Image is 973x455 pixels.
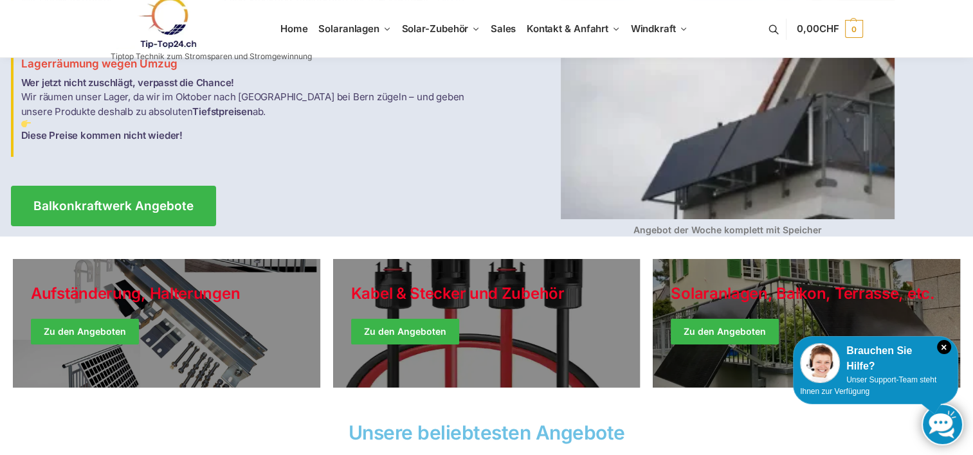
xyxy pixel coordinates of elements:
strong: Angebot der Woche komplett mit Speicher [633,224,822,235]
span: Kontakt & Anfahrt [527,22,608,35]
span: 0 [845,20,863,38]
span: Windkraft [631,22,676,35]
strong: Tiefstpreisen [192,105,252,118]
strong: Diese Preise kommen nicht wieder! [21,129,183,141]
a: Balkonkraftwerk Angebote [11,186,216,226]
a: Winter Jackets [653,259,960,388]
img: Customer service [800,343,840,383]
span: Balkonkraftwerk Angebote [33,200,194,212]
span: Solar-Zubehör [402,22,469,35]
i: Schließen [937,340,951,354]
h3: Lagerräumung wegen Umzug [21,45,479,72]
span: Unser Support-Team steht Ihnen zur Verfügung [800,375,936,396]
span: Sales [491,22,516,35]
a: 0,00CHF 0 [797,10,862,48]
img: Home 3 [21,119,31,129]
p: Tiptop Technik zum Stromsparen und Stromgewinnung [111,53,312,60]
span: 0,00 [797,22,839,35]
a: Holiday Style [13,259,320,388]
div: Brauchen Sie Hilfe? [800,343,951,374]
h2: Unsere beliebtesten Angebote [11,423,963,442]
span: Solaranlagen [318,22,379,35]
strong: Wer jetzt nicht zuschlägt, verpasst die Chance! [21,76,235,89]
span: CHF [819,22,839,35]
a: Holiday Style [333,259,641,388]
p: Wir räumen unser Lager, da wir im Oktober nach [GEOGRAPHIC_DATA] bei Bern zügeln – und geben unse... [21,76,479,143]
